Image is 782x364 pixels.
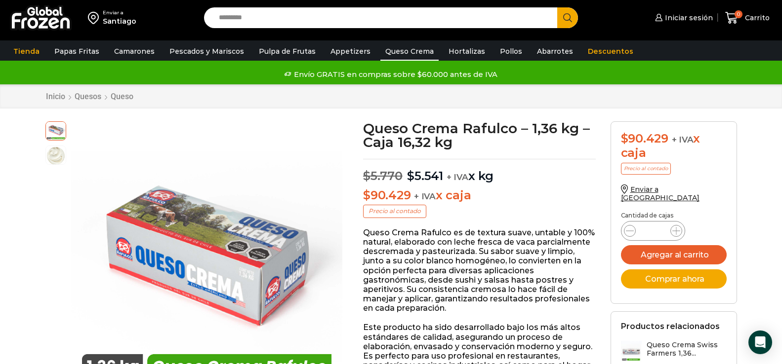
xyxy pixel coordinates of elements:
[414,191,436,201] span: + IVA
[380,42,439,61] a: Queso Crema
[557,7,578,28] button: Search button
[748,330,772,354] div: Open Intercom Messenger
[621,245,727,264] button: Agregar al carrito
[88,9,103,26] img: address-field-icon.svg
[109,42,160,61] a: Camarones
[363,188,596,203] p: x caja
[103,16,136,26] div: Santiago
[621,163,671,175] p: Precio al contado
[46,146,66,166] span: queso-crema
[647,341,727,358] h3: Queso Crema Swiss Farmers 1,36...
[74,92,102,101] a: Quesos
[735,10,742,18] span: 0
[621,131,668,146] bdi: 90.429
[407,169,414,183] span: $
[444,42,490,61] a: Hortalizas
[363,121,596,149] h1: Queso Crema Rafulco – 1,36 kg – Caja 16,32 kg
[363,169,370,183] span: $
[447,172,468,182] span: + IVA
[621,341,727,362] a: Queso Crema Swiss Farmers 1,36...
[45,92,134,101] nav: Breadcrumb
[672,135,694,145] span: + IVA
[644,224,662,238] input: Product quantity
[363,188,411,202] bdi: 90.429
[363,169,403,183] bdi: 5.770
[742,13,770,23] span: Carrito
[8,42,44,61] a: Tienda
[621,212,727,219] p: Cantidad de cajas
[363,205,426,218] p: Precio al contado
[662,13,713,23] span: Iniciar sesión
[45,92,66,101] a: Inicio
[532,42,578,61] a: Abarrotes
[583,42,638,61] a: Descuentos
[110,92,134,101] a: Queso
[621,185,700,202] a: Enviar a [GEOGRAPHIC_DATA]
[621,131,628,146] span: $
[363,188,370,202] span: $
[363,228,596,313] p: Queso Crema Rafulco es de textura suave, untable y 100% natural, elaborado con leche fresca de va...
[165,42,249,61] a: Pescados y Mariscos
[653,8,713,28] a: Iniciar sesión
[621,322,720,331] h2: Productos relacionados
[621,269,727,289] button: Comprar ahora
[723,6,772,30] a: 0 Carrito
[46,120,66,140] span: queso-crema
[103,9,136,16] div: Enviar a
[407,169,443,183] bdi: 5.541
[363,159,596,183] p: x kg
[326,42,375,61] a: Appetizers
[495,42,527,61] a: Pollos
[49,42,104,61] a: Papas Fritas
[254,42,321,61] a: Pulpa de Frutas
[621,132,727,160] div: x caja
